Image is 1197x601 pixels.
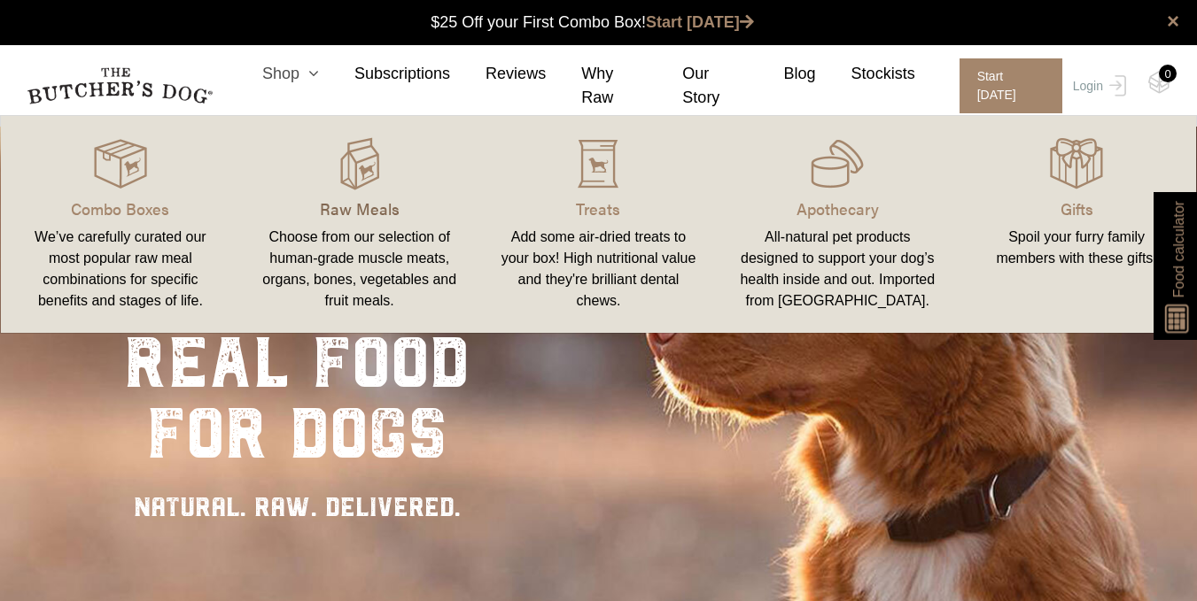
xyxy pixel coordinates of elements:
p: Raw Meals [261,196,458,220]
div: Spoil your furry family members with these gifts. [978,227,1175,269]
a: Apothecary All-natural pet products designed to support your dog’s health inside and out. Importe... [718,134,957,315]
a: Stockists [816,62,915,86]
a: Combo Boxes We’ve carefully curated our most popular raw meal combinations for specific benefits ... [1,134,240,315]
p: Gifts [978,196,1175,220]
a: Treats Add some air-dried treats to your box! High nutritional value and they're brilliant dental... [479,134,719,315]
div: Choose from our selection of human-grade muscle meats, organs, bones, vegetables and fruit meals. [261,227,458,312]
img: TBD_Cart-Empty.png [1148,71,1170,94]
a: close [1167,11,1179,32]
span: Food calculator [1168,201,1189,297]
a: Login [1069,58,1126,113]
div: NATURAL. RAW. DELIVERED. [124,487,470,527]
div: We’ve carefully curated our most popular raw meal combinations for specific benefits and stages o... [22,227,219,312]
a: Shop [227,62,319,86]
a: Why Raw [546,62,647,110]
p: Apothecary [739,196,936,220]
a: Reviews [450,62,546,86]
div: All-natural pet products designed to support your dog’s health inside and out. Imported from [GEO... [739,227,936,312]
a: Start [DATE] [942,58,1069,113]
span: Start [DATE] [960,58,1062,113]
p: Treats [501,196,697,220]
a: Raw Meals Choose from our selection of human-grade muscle meats, organs, bones, vegetables and fr... [240,134,479,315]
div: real food for dogs [124,327,470,469]
a: Start [DATE] [646,13,754,31]
p: Combo Boxes [22,196,219,220]
a: Blog [749,62,816,86]
a: Subscriptions [319,62,450,86]
a: Gifts Spoil your furry family members with these gifts. [957,134,1196,315]
div: Add some air-dried treats to your box! High nutritional value and they're brilliant dental chews. [501,227,697,312]
div: 0 [1159,65,1177,82]
a: Our Story [647,62,748,110]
